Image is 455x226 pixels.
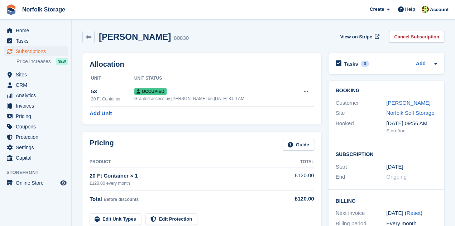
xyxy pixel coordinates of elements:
[16,111,59,121] span: Pricing
[16,36,59,46] span: Tasks
[90,180,280,187] div: £120.00 every month
[90,196,102,202] span: Total
[280,156,314,168] th: Total
[174,34,189,42] div: 80830
[336,99,387,107] div: Customer
[337,31,381,43] a: View on Stripe
[90,213,141,225] a: Edit Unit Types
[16,80,59,90] span: CRM
[134,88,167,95] span: Occupied
[4,122,68,132] a: menu
[16,70,59,80] span: Sites
[336,150,437,157] h2: Subscription
[386,174,407,180] span: Ongoing
[4,80,68,90] a: menu
[386,100,430,106] a: [PERSON_NAME]
[430,6,449,13] span: Account
[99,32,171,42] h2: [PERSON_NAME]
[336,197,437,204] h2: Billing
[90,60,314,69] h2: Allocation
[4,153,68,163] a: menu
[4,142,68,152] a: menu
[90,156,280,168] th: Product
[90,172,280,180] div: 20 Ft Container × 1
[4,111,68,121] a: menu
[134,73,293,84] th: Unit Status
[104,197,139,202] span: Before discounts
[90,109,112,118] a: Add Unit
[4,70,68,80] a: menu
[16,25,59,36] span: Home
[4,25,68,36] a: menu
[16,58,51,65] span: Price increases
[4,101,68,111] a: menu
[19,4,68,15] a: Norfolk Storage
[407,210,421,216] a: Reset
[16,90,59,100] span: Analytics
[91,96,134,102] div: 20 Ft Container
[416,60,426,68] a: Add
[16,46,59,56] span: Subscriptions
[90,139,114,151] h2: Pricing
[4,46,68,56] a: menu
[4,178,68,188] a: menu
[59,179,68,187] a: Preview store
[386,163,403,171] time: 2025-04-08 00:00:00 UTC
[386,209,437,217] div: [DATE] ( )
[6,4,16,15] img: stora-icon-8386f47178a22dfd0bd8f6a31ec36ba5ce8667c1dd55bd0f319d3a0aa187defe.svg
[422,6,429,13] img: Holly Lamming
[4,132,68,142] a: menu
[336,209,387,217] div: Next invoice
[56,58,68,65] div: NEW
[16,142,59,152] span: Settings
[4,90,68,100] a: menu
[336,163,387,171] div: Start
[280,168,314,190] td: £120.00
[405,6,415,13] span: Help
[336,88,437,94] h2: Booking
[336,173,387,181] div: End
[145,213,197,225] a: Edit Protection
[16,153,59,163] span: Capital
[370,6,384,13] span: Create
[389,31,444,43] a: Cancel Subscription
[344,61,358,67] h2: Tasks
[386,127,437,135] div: Storefront
[90,73,134,84] th: Unit
[283,139,314,151] a: Guide
[91,88,134,96] div: 53
[16,132,59,142] span: Protection
[4,36,68,46] a: menu
[6,169,71,176] span: Storefront
[16,178,59,188] span: Online Store
[16,122,59,132] span: Coupons
[386,110,434,116] a: Norfolk Self Storage
[280,195,314,203] div: £120.00
[340,33,372,41] span: View on Stripe
[16,101,59,111] span: Invoices
[361,61,369,67] div: 0
[134,95,293,102] div: Granted access by [PERSON_NAME] on [DATE] 8:50 AM
[386,119,437,128] div: [DATE] 09:56 AM
[16,57,68,65] a: Price increases NEW
[336,119,387,135] div: Booked
[336,109,387,117] div: Site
